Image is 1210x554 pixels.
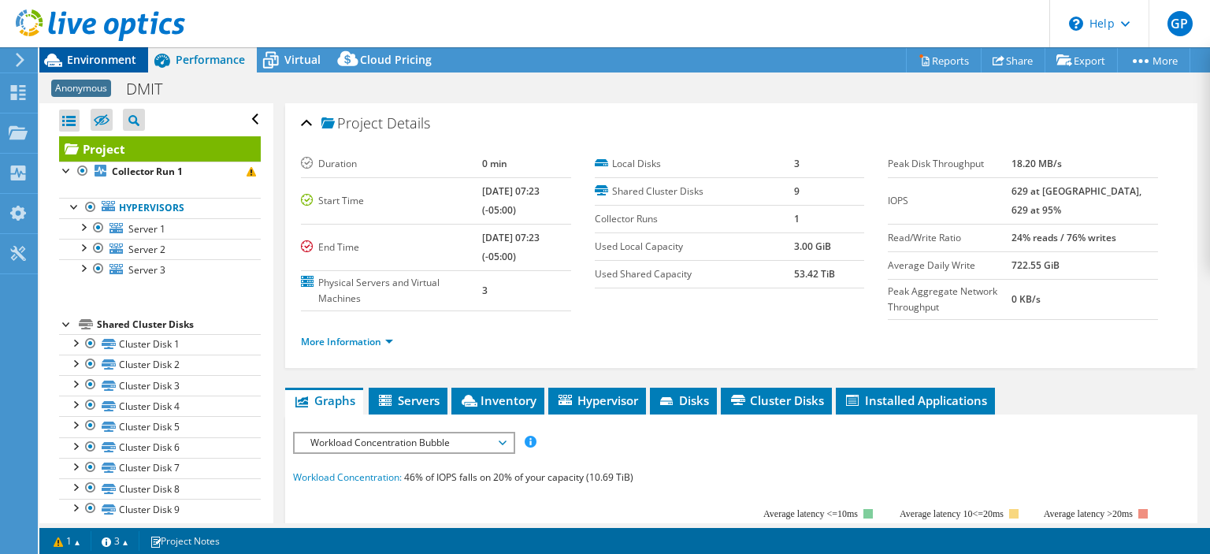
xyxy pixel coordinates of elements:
label: Used Shared Capacity [595,266,794,282]
span: Project [321,116,383,132]
b: 9 [794,184,800,198]
b: 629 at [GEOGRAPHIC_DATA], 629 at 95% [1011,184,1141,217]
a: Cluster Disk 9 [59,499,261,519]
b: 722.55 GiB [1011,258,1060,272]
span: Inventory [459,392,536,408]
label: Local Disks [595,156,794,172]
span: Details [387,113,430,132]
label: IOPS [888,193,1011,209]
span: Environment [67,52,136,67]
a: Cluster Disk 5 [59,416,261,437]
label: Collector Runs [595,211,794,227]
b: 3 [482,284,488,297]
a: Cluster Disk 7 [59,458,261,478]
span: Hypervisor [556,392,638,408]
span: Graphs [293,392,355,408]
b: 1 [794,212,800,225]
b: 53.42 TiB [794,267,835,281]
a: Cluster Disk 3 [59,375,261,396]
span: Virtual [284,52,321,67]
b: Collector Run 1 [112,165,183,178]
b: [DATE] 07:23 (-05:00) [482,231,540,263]
a: Cluster Disk 6 [59,437,261,458]
label: End Time [301,240,482,255]
b: 3 [794,157,800,170]
span: Anonymous [51,80,111,97]
tspan: Average latency <=10ms [763,508,858,519]
a: Cluster Disk 2 [59,355,261,375]
a: 1 [43,531,91,551]
a: Server 1 [59,218,261,239]
text: Average latency >20ms [1044,508,1133,519]
span: Server 3 [128,263,165,277]
a: Cluster Disk 1 [59,334,261,355]
a: Cluster Disk 8 [59,478,261,499]
label: Used Local Capacity [595,239,794,255]
span: Workload Concentration Bubble [302,433,505,452]
label: Shared Cluster Disks [595,184,794,199]
a: Cluster Disk 4 [59,396,261,416]
span: Performance [176,52,245,67]
a: 3 [91,531,139,551]
span: Disks [658,392,709,408]
span: Workload Concentration: [293,470,402,484]
a: Server 2 [59,239,261,259]
span: Cluster Disks [729,392,824,408]
span: GP [1167,11,1193,36]
a: Server 3 [59,259,261,280]
span: Server 2 [128,243,165,256]
b: 0 min [482,157,507,170]
b: [DATE] 07:23 (-05:00) [482,184,540,217]
a: Collector Run 1 [59,162,261,182]
a: Reports [906,48,982,73]
label: Start Time [301,193,482,209]
a: Hypervisors [59,198,261,218]
span: 46% of IOPS falls on 20% of your capacity (10.69 TiB) [404,470,633,484]
a: Export [1045,48,1118,73]
svg: \n [1069,17,1083,31]
span: Cloud Pricing [360,52,432,67]
a: Share [981,48,1045,73]
a: More Information [301,335,393,348]
label: Peak Aggregate Network Throughput [888,284,1011,315]
a: Project [59,136,261,162]
span: Server 1 [128,222,165,236]
span: Installed Applications [844,392,987,408]
label: Read/Write Ratio [888,230,1011,246]
label: Duration [301,156,482,172]
b: 24% reads / 76% writes [1011,231,1116,244]
b: 3.00 GiB [794,240,831,253]
b: 18.20 MB/s [1011,157,1062,170]
label: Physical Servers and Virtual Machines [301,275,482,307]
label: Average Daily Write [888,258,1011,273]
label: Peak Disk Throughput [888,156,1011,172]
b: 0 KB/s [1011,292,1041,306]
h1: DMIT [119,80,187,98]
a: Project Notes [139,531,231,551]
span: Servers [377,392,440,408]
a: More [1117,48,1190,73]
div: Shared Cluster Disks [97,315,261,334]
tspan: Average latency 10<=20ms [900,508,1004,519]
